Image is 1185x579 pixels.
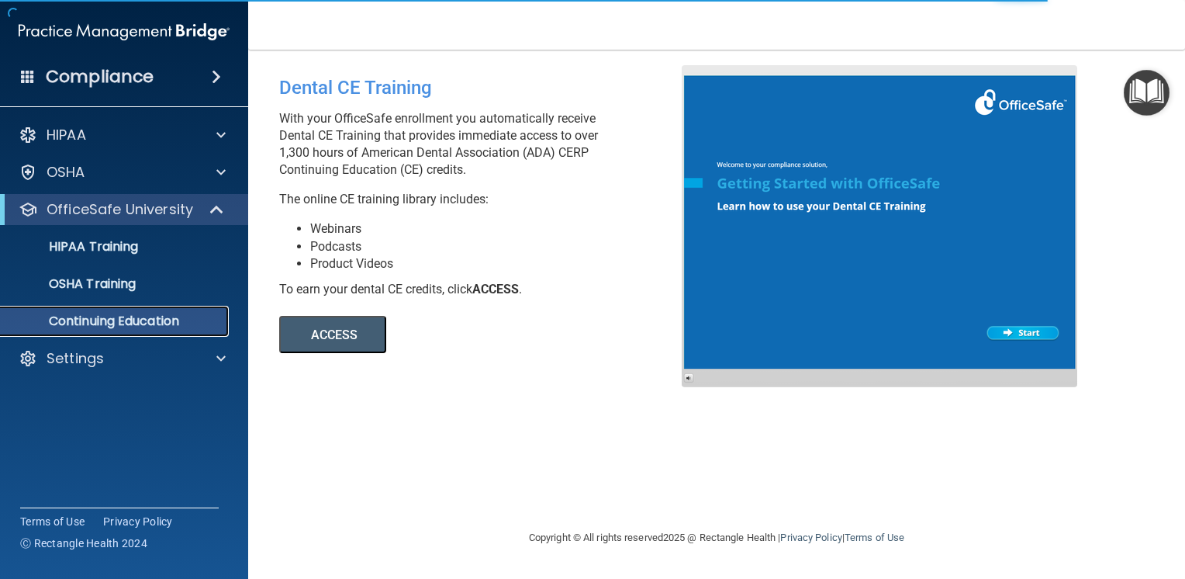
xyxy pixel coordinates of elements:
p: Settings [47,349,104,368]
p: With your OfficeSafe enrollment you automatically receive Dental CE Training that provides immedi... [279,110,693,179]
a: OfficeSafe University [19,200,225,219]
a: Terms of Use [845,532,904,543]
p: Continuing Education [10,314,222,329]
li: Product Videos [310,255,693,272]
p: HIPAA [47,126,86,144]
button: ACCESS [279,316,386,353]
span: Ⓒ Rectangle Health 2024 [20,536,147,551]
p: The online CE training library includes: [279,191,693,208]
h4: Compliance [46,66,154,88]
div: Copyright © All rights reserved 2025 @ Rectangle Health | | [434,513,1000,563]
img: PMB logo [19,16,230,47]
div: To earn your dental CE credits, click . [279,281,693,298]
a: OSHA [19,163,226,182]
li: Podcasts [310,238,693,255]
li: Webinars [310,220,693,237]
p: OSHA [47,163,85,182]
p: OSHA Training [10,276,136,292]
button: Open Resource Center [1124,70,1169,116]
p: HIPAA Training [10,239,138,255]
a: Privacy Policy [780,532,841,543]
a: Settings [19,349,226,368]
b: ACCESS [472,282,519,296]
p: OfficeSafe University [47,200,193,219]
a: HIPAA [19,126,226,144]
a: Terms of Use [20,514,85,529]
div: Dental CE Training [279,65,693,110]
a: Privacy Policy [103,514,173,529]
a: ACCESS [279,330,703,342]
